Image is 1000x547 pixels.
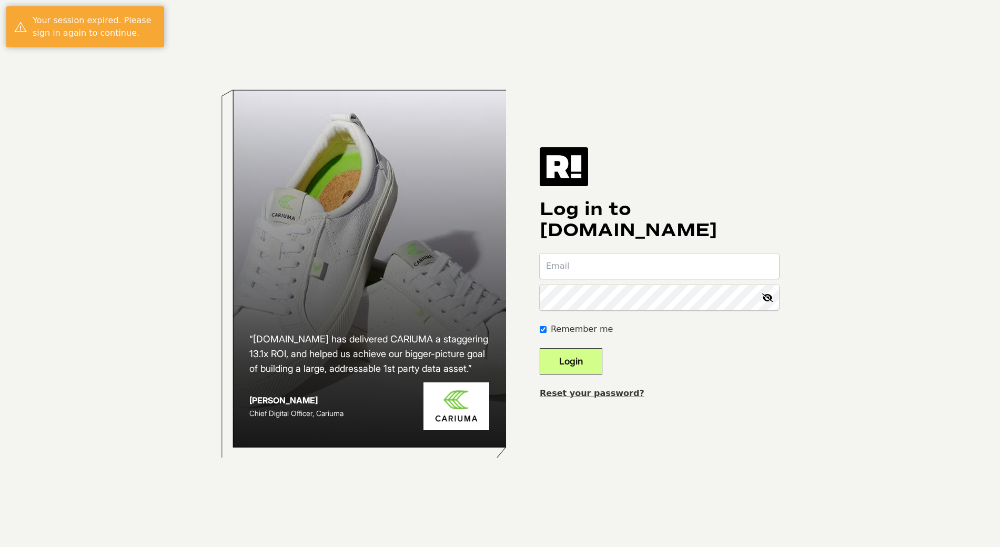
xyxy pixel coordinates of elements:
button: Login [540,348,602,374]
a: Reset your password? [540,388,644,398]
strong: [PERSON_NAME] [249,395,318,406]
h1: Log in to [DOMAIN_NAME] [540,199,779,241]
img: Cariuma [423,382,489,430]
span: Chief Digital Officer, Cariuma [249,409,344,418]
img: Retention.com [540,147,588,186]
input: Email [540,254,779,279]
label: Remember me [551,323,613,336]
h2: “[DOMAIN_NAME] has delivered CARIUMA a staggering 13.1x ROI, and helped us achieve our bigger-pic... [249,332,489,376]
div: Your session expired. Please sign in again to continue. [33,14,156,39]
